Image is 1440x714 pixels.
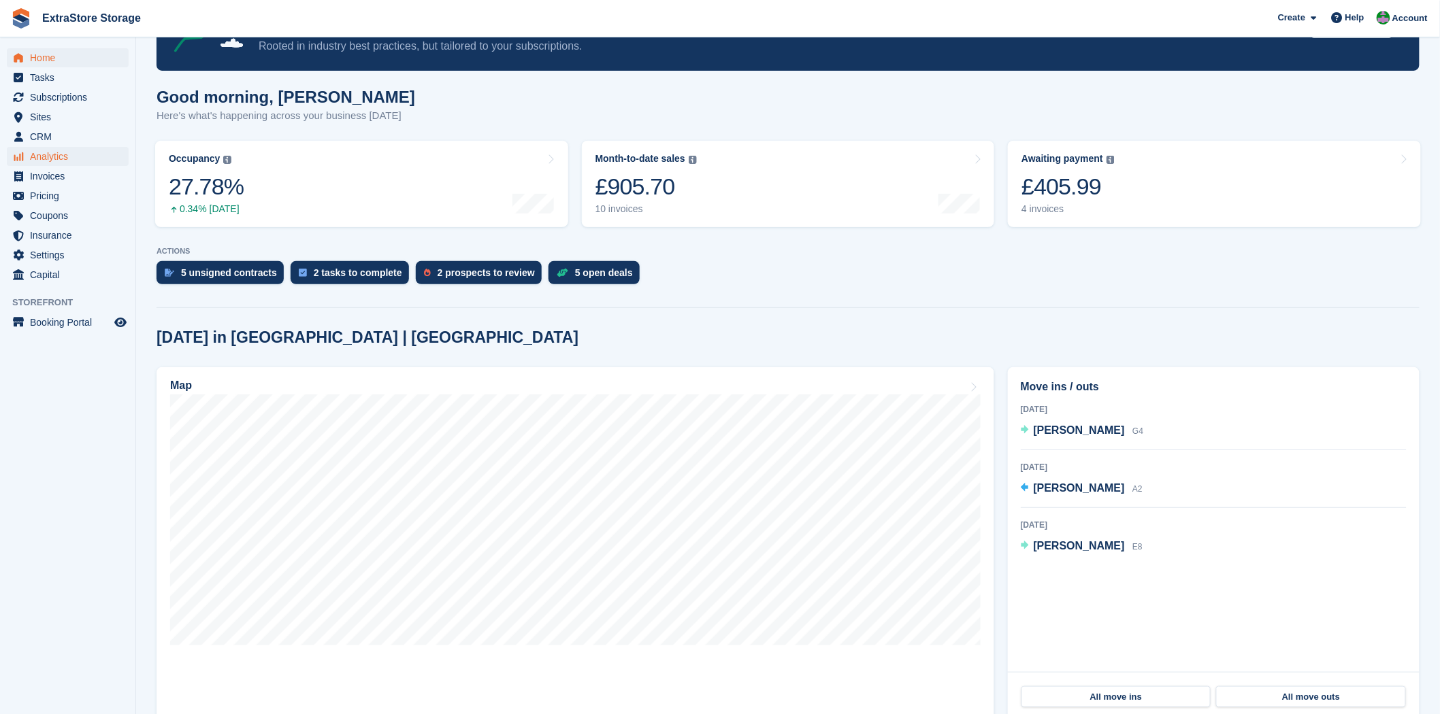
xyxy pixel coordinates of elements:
div: 2 prospects to review [438,267,535,278]
img: icon-info-grey-7440780725fd019a000dd9b08b2336e03edf1995a4989e88bcd33f0948082b44.svg [1107,156,1115,164]
a: menu [7,107,129,126]
a: [PERSON_NAME] G4 [1021,422,1144,440]
div: [DATE] [1021,519,1407,531]
h2: [DATE] in [GEOGRAPHIC_DATA] | [GEOGRAPHIC_DATA] [157,328,578,347]
a: menu [7,226,129,245]
a: ExtraStore Storage [37,7,146,29]
span: Home [30,48,112,67]
span: Pricing [30,186,112,205]
div: Occupancy [169,153,220,165]
img: contract_signature_icon-13c848040528278c33f63329250d36e43548de30e8caae1d1a13099fd9432cc5.svg [165,269,174,277]
a: menu [7,127,129,146]
a: menu [7,167,129,186]
span: Storefront [12,296,135,309]
span: Capital [30,265,112,284]
a: Occupancy 27.78% 0.34% [DATE] [155,141,568,227]
img: icon-info-grey-7440780725fd019a000dd9b08b2336e03edf1995a4989e88bcd33f0948082b44.svg [689,156,697,164]
a: menu [7,147,129,166]
a: menu [7,245,129,265]
div: [DATE] [1021,461,1407,473]
a: menu [7,313,129,332]
span: Settings [30,245,112,265]
p: Rooted in industry best practices, but tailored to your subscriptions. [259,39,1300,54]
span: [PERSON_NAME] [1034,424,1125,436]
div: [DATE] [1021,403,1407,415]
img: prospect-51fa495bee0391a8d652442698ab0144808aea92771e9ea1ae160a38d050c398.svg [424,269,431,277]
h1: Good morning, [PERSON_NAME] [157,88,415,106]
h2: Map [170,379,192,392]
a: 2 prospects to review [416,261,549,291]
a: Awaiting payment £405.99 4 invoices [1008,141,1421,227]
a: 5 unsigned contracts [157,261,291,291]
div: 5 unsigned contracts [181,267,277,278]
span: Insurance [30,226,112,245]
span: A2 [1132,484,1143,494]
img: task-75834270c22a3079a89374b754ae025e5fb1db73e45f91037f5363f120a921f8.svg [299,269,307,277]
span: Sites [30,107,112,126]
span: Coupons [30,206,112,225]
span: Invoices [30,167,112,186]
span: [PERSON_NAME] [1034,540,1125,551]
img: stora-icon-8386f47178a22dfd0bd8f6a31ec36ba5ce8667c1dd55bd0f319d3a0aa187defe.svg [11,8,31,29]
a: 2 tasks to complete [291,261,416,291]
span: Booking Portal [30,313,112,332]
span: [PERSON_NAME] [1034,482,1125,494]
span: Analytics [30,147,112,166]
a: menu [7,68,129,87]
a: 5 open deals [549,261,647,291]
h2: Move ins / outs [1021,379,1407,395]
div: £405.99 [1021,173,1115,201]
a: All move ins [1021,686,1211,708]
div: 10 invoices [595,203,697,215]
a: All move outs [1216,686,1406,708]
span: Subscriptions [30,88,112,107]
div: Awaiting payment [1021,153,1103,165]
span: Tasks [30,68,112,87]
div: Month-to-date sales [595,153,685,165]
a: Preview store [112,314,129,330]
span: Create [1278,11,1305,24]
a: menu [7,265,129,284]
p: Here's what's happening across your business [DATE] [157,108,415,124]
div: 27.78% [169,173,244,201]
span: G4 [1132,426,1143,436]
p: ACTIONS [157,247,1420,256]
span: Account [1392,12,1428,25]
span: CRM [30,127,112,146]
div: 4 invoices [1021,203,1115,215]
img: icon-info-grey-7440780725fd019a000dd9b08b2336e03edf1995a4989e88bcd33f0948082b44.svg [223,156,231,164]
a: menu [7,48,129,67]
a: [PERSON_NAME] E8 [1021,538,1143,556]
a: menu [7,88,129,107]
div: 2 tasks to complete [314,267,402,278]
div: £905.70 [595,173,697,201]
span: Help [1345,11,1364,24]
img: Grant Daniel [1377,11,1390,24]
a: [PERSON_NAME] A2 [1021,480,1143,498]
div: 5 open deals [575,267,633,278]
span: E8 [1132,542,1143,551]
a: menu [7,186,129,205]
img: deal-1b604bf984904fb50ccaf53a9ad4b4a5d6e5aea283cecdc64d6e3604feb123c2.svg [557,268,568,277]
a: Month-to-date sales £905.70 10 invoices [582,141,995,227]
a: menu [7,206,129,225]
div: 0.34% [DATE] [169,203,244,215]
